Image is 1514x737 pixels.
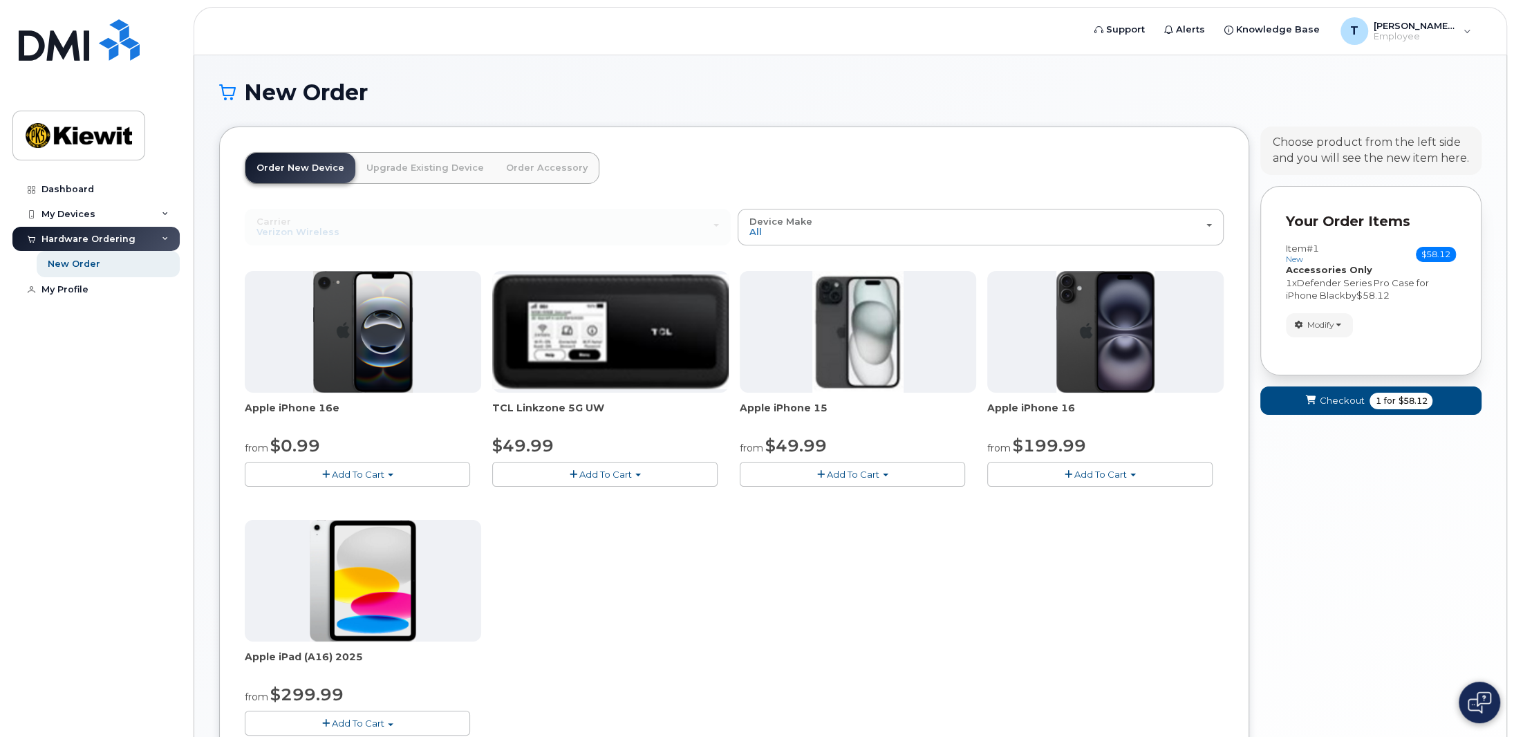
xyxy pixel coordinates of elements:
[1286,277,1429,301] span: Defender Series Pro Case for iPhone Black
[579,469,632,480] span: Add To Cart
[1273,135,1469,167] div: Choose product from the left side and you will see the new item here.
[987,442,1011,454] small: from
[1319,394,1364,407] span: Checkout
[740,462,965,486] button: Add To Cart
[1013,436,1086,456] span: $199.99
[355,153,495,183] a: Upgrade Existing Device
[738,209,1224,245] button: Device Make All
[245,650,481,678] div: Apple iPad (A16) 2025
[1286,254,1303,264] small: new
[987,401,1224,429] div: Apple iPhone 16
[219,80,1482,104] h1: New Order
[245,153,355,183] a: Order New Device
[749,226,762,237] span: All
[1375,395,1381,407] span: 1
[332,469,384,480] span: Add To Cart
[492,274,729,389] img: linkzone5g.png
[495,153,599,183] a: Order Accessory
[1260,386,1482,415] button: Checkout 1 for $58.12
[245,442,268,454] small: from
[1468,691,1491,713] img: Open chat
[1307,243,1319,254] span: #1
[765,436,827,456] span: $49.99
[749,216,812,227] span: Device Make
[812,271,904,393] img: iphone15.jpg
[1056,271,1154,393] img: iphone_16_plus.png
[1286,212,1456,232] p: Your Order Items
[987,462,1213,486] button: Add To Cart
[1286,277,1292,288] span: 1
[1416,247,1456,262] span: $58.12
[492,401,729,429] div: TCL Linkzone 5G UW
[1286,313,1353,337] button: Modify
[492,462,718,486] button: Add To Cart
[245,691,268,703] small: from
[310,520,417,642] img: ipad_11.png
[1286,264,1372,275] strong: Accessories Only
[313,271,413,393] img: iphone16e.png
[245,711,470,735] button: Add To Cart
[270,684,344,705] span: $299.99
[332,718,384,729] span: Add To Cart
[1381,395,1398,407] span: for
[1286,243,1319,263] h3: Item
[1286,277,1456,302] div: x by
[740,442,763,454] small: from
[827,469,879,480] span: Add To Cart
[245,462,470,486] button: Add To Cart
[245,401,481,429] div: Apple iPhone 16e
[270,436,320,456] span: $0.99
[740,401,976,429] div: Apple iPhone 15
[1074,469,1127,480] span: Add To Cart
[1307,319,1334,331] span: Modify
[1398,395,1427,407] span: $58.12
[1356,290,1390,301] span: $58.12
[492,436,554,456] span: $49.99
